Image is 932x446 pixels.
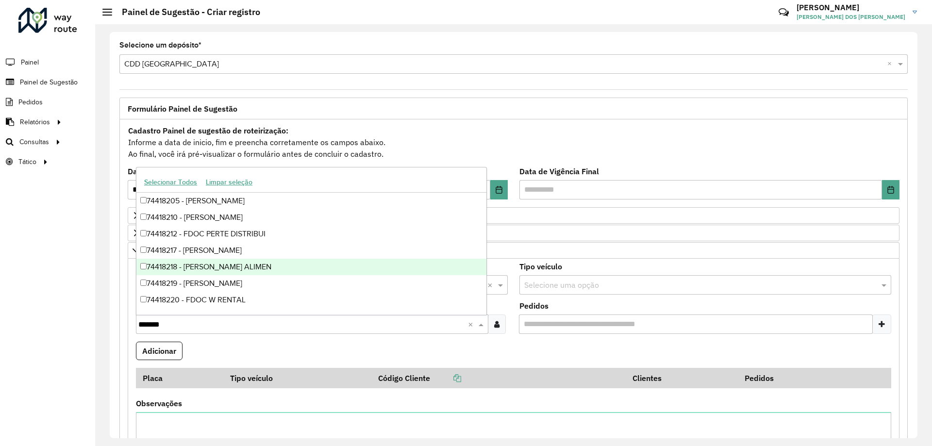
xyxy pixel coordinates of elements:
a: Cliente para Recarga [128,242,899,259]
div: 74418205 - [PERSON_NAME] [136,193,486,209]
label: Selecione um depósito [119,39,201,51]
div: 74418210 - [PERSON_NAME] [136,209,486,226]
th: Pedidos [738,368,850,388]
div: 74418218 - [PERSON_NAME] ALIMEN [136,259,486,275]
th: Placa [136,368,224,388]
div: 74418212 - FDOC PERTE DISTRIBUI [136,226,486,242]
div: 74418220 - FDOC W RENTAL [136,292,486,308]
ng-dropdown-panel: Options list [136,167,487,315]
h3: [PERSON_NAME] [797,3,905,12]
span: Formulário Painel de Sugestão [128,105,237,113]
span: Painel de Sugestão [20,77,78,87]
span: Relatórios [20,117,50,127]
label: Observações [136,397,182,409]
th: Clientes [626,368,738,388]
th: Código Cliente [371,368,626,388]
button: Selecionar Todos [140,175,201,190]
button: Choose Date [882,180,899,199]
label: Data de Vigência Final [519,165,599,177]
label: Tipo veículo [519,261,562,272]
strong: Cadastro Painel de sugestão de roteirização: [128,126,288,135]
span: Clear all [487,279,496,291]
a: Priorizar Cliente - Não podem ficar no buffer [128,207,899,224]
button: Limpar seleção [201,175,257,190]
h2: Painel de Sugestão - Criar registro [112,7,260,17]
div: 74418223 - [PERSON_NAME] LAN [136,308,486,325]
div: 74418217 - [PERSON_NAME] [136,242,486,259]
a: Preservar Cliente - Devem ficar no buffer, não roteirizar [128,225,899,241]
span: Clear all [887,58,896,70]
span: [PERSON_NAME] DOS [PERSON_NAME] [797,13,905,21]
div: Informe a data de inicio, fim e preencha corretamente os campos abaixo. Ao final, você irá pré-vi... [128,124,899,160]
button: Choose Date [490,180,508,199]
span: Pedidos [18,97,43,107]
div: 74418219 - [PERSON_NAME] [136,275,486,292]
a: Copiar [430,373,461,383]
span: Consultas [19,137,49,147]
th: Tipo veículo [224,368,372,388]
span: Clear all [468,318,476,330]
span: Tático [18,157,36,167]
label: Data de Vigência Inicial [128,165,216,177]
span: Painel [21,57,39,67]
button: Adicionar [136,342,183,360]
a: Contato Rápido [773,2,794,23]
label: Pedidos [519,300,549,312]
